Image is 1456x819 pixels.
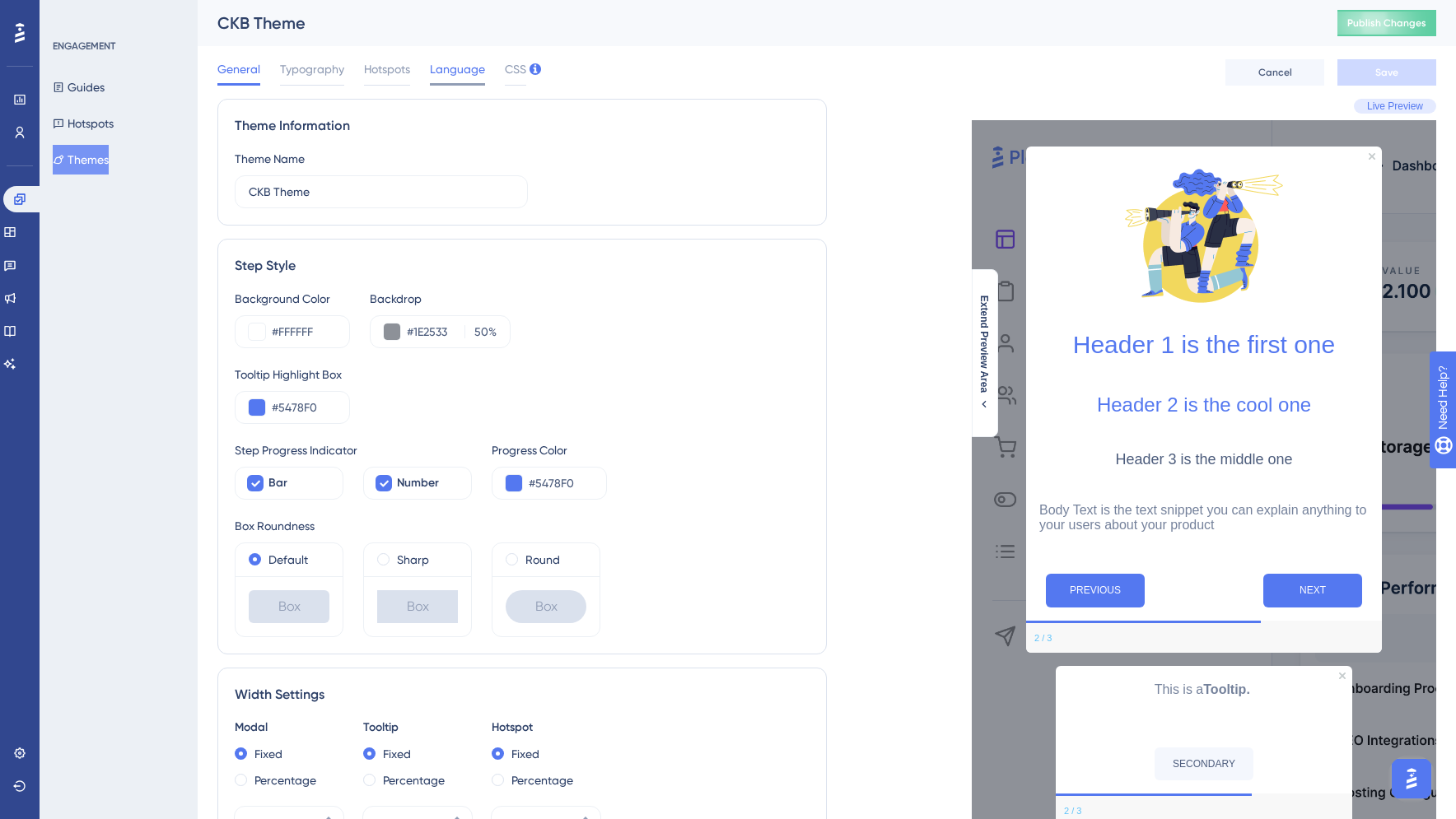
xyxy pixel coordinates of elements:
[363,718,472,738] div: Tooltip
[1064,804,1081,817] div: Step 2 of 3
[39,4,103,24] span: Need Help?
[1367,100,1423,113] span: Live Preview
[1203,682,1250,696] b: Tooltip.
[971,295,997,411] button: Extend Preview Area
[1375,66,1398,79] span: Save
[1225,59,1324,86] button: Cancel
[235,440,472,460] div: Step Progress Indicator
[1039,503,1369,533] p: Body Text is the text snippet you can explain anything to your users about your product
[235,116,810,136] div: Theme Information
[53,72,105,102] button: Guides
[235,718,343,738] div: Modal
[235,365,810,384] div: Tooltip Highlight Box
[280,59,344,79] span: Typography
[235,516,810,536] div: Box Roundness
[53,40,115,53] div: ENGAGEMENT
[492,718,600,738] div: Hotspot
[1337,59,1436,86] button: Save
[383,744,411,764] label: Fixed
[1026,623,1382,653] div: Footer
[430,59,485,79] span: Language
[397,550,429,570] label: Sharp
[1034,631,1052,644] div: Step 2 of 3
[1039,451,1369,468] h3: Header 3 is the middle one
[370,289,511,309] div: Backdrop
[235,289,350,309] div: Background Color
[217,59,260,79] span: General
[53,109,114,138] button: Hotspots
[978,295,991,393] span: Extend Preview Area
[235,149,305,169] div: Theme Name
[1069,679,1339,700] p: This is a
[492,440,607,460] div: Progress Color
[1387,754,1436,803] iframe: UserGuiding AI Assistant Launcher
[470,322,488,342] input: %
[511,744,539,764] label: Fixed
[525,550,560,570] label: Round
[1122,153,1286,318] img: Modal Media
[268,550,308,570] label: Default
[249,590,329,623] div: Box
[1337,10,1436,36] button: Publish Changes
[249,183,514,201] input: Theme Name
[377,590,458,623] div: Box
[464,322,497,342] label: %
[217,12,1296,35] div: CKB Theme
[364,59,410,79] span: Hotspots
[1347,16,1426,30] span: Publish Changes
[1046,574,1145,607] button: Previous
[506,590,586,623] div: Box
[53,145,109,175] button: Themes
[1155,747,1253,780] button: SECONDARY
[1339,672,1346,679] div: Close Preview
[505,59,526,79] span: CSS
[1369,153,1375,160] div: Close Preview
[235,685,810,705] div: Width Settings
[1258,66,1292,79] span: Cancel
[235,256,810,276] div: Step Style
[397,473,439,493] span: Number
[511,770,573,790] label: Percentage
[383,770,445,790] label: Percentage
[254,744,282,764] label: Fixed
[1039,331,1369,359] h1: Header 1 is the first one
[1039,393,1369,416] h2: Header 2 is the cool one
[1263,574,1362,607] button: Next
[268,473,287,493] span: Bar
[254,770,316,790] label: Percentage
